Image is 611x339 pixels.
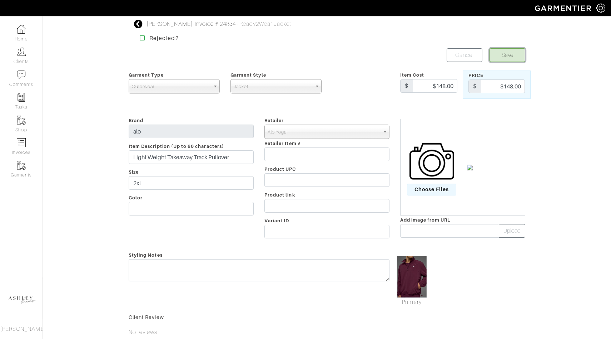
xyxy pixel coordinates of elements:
[407,184,457,195] span: Choose Files
[132,79,210,94] span: Outerwear
[409,139,454,184] img: camera-icon-fc4d3dba96d4bd47ec8a31cd2c90eca330c9151d3c012df1ec2579f4b5ff7bac.png
[490,48,525,62] button: Save
[146,20,291,28] div: - - Ready2Wear Jacket
[17,70,26,79] img: comment-icon-a0a6a9ef722e966f86d9cbdc48e553b5cf19dbc54f86b18d962a5391bc8f6eb6.png
[264,218,289,223] span: Variant ID
[129,72,164,78] span: Garment Type
[397,256,427,298] img: 53v95K3P0CKjIc58zO2kUAAAAASUVORK5CYII=
[230,72,266,78] span: Garment Style
[499,224,525,238] button: Upload
[129,314,525,321] div: Client Review
[400,217,451,223] span: Add image from URL
[129,250,163,260] span: Styling Notes
[468,79,481,93] div: $
[17,93,26,102] img: reminder-icon-8004d30b9f0a5d33ae49ab947aed9ed385cf756f9e5892f1edd6e32f2345188e.png
[463,165,476,170] img: out.jpeg
[129,328,525,336] p: No reviews
[400,79,413,93] div: $
[195,21,236,27] a: Invoice # 24834
[129,169,139,175] span: Size
[17,25,26,34] img: dashboard-icon-dbcd8f5a0b271acd01030246c82b418ddd0df26cd7fceb0bd07c9910d44c42f6.png
[146,21,193,27] a: [PERSON_NAME]
[268,125,380,139] span: Alo Yoga
[264,166,296,172] span: Product UPC
[129,195,143,200] span: Color
[149,35,178,42] strong: Rejected?
[17,138,26,147] img: orders-icon-0abe47150d42831381b5fb84f609e132dff9fe21cb692f30cb5eec754e2cba89.png
[397,298,427,306] a: Primary
[264,192,295,198] span: Product link
[234,79,312,94] span: Jacket
[447,48,482,62] a: Cancel
[264,118,284,123] span: Retailer
[531,2,596,14] img: garmentier-logo-header-white-b43fb05a5012e4ada735d5af1a66efaba907eab6374d6393d1fbf88cb4ef424d.png
[596,4,605,13] img: gear-icon-white-bd11855cb880d31180b6d7d6211b90ccbf57a29d726f0c71d8c61bd08dd39cc2.png
[129,118,143,123] span: Brand
[17,116,26,125] img: garments-icon-b7da505a4dc4fd61783c78ac3ca0ef83fa9d6f193b1c9dc38574b1d14d53ca28.png
[264,141,301,146] span: Retailer Item #
[17,161,26,170] img: garments-icon-b7da505a4dc4fd61783c78ac3ca0ef83fa9d6f193b1c9dc38574b1d14d53ca28.png
[17,47,26,56] img: clients-icon-6bae9207a08558b7cb47a8932f037763ab4055f8c8b6bfacd5dc20c3e0201464.png
[400,72,424,78] span: Item Cost
[129,144,224,149] span: Item Description (Up to 60 characters)
[468,73,483,78] span: Price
